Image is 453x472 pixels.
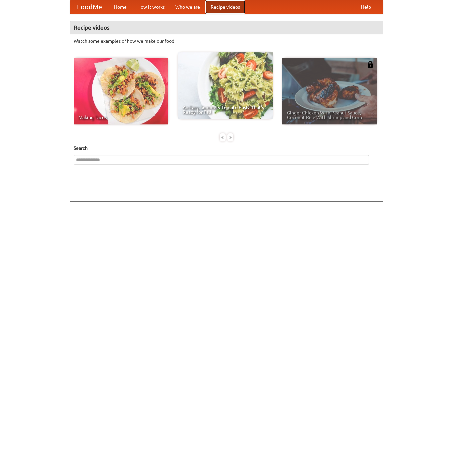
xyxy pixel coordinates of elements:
div: » [227,133,233,141]
img: 483408.png [367,61,374,68]
span: Making Tacos [78,115,164,120]
a: Home [109,0,132,14]
h5: Search [74,145,380,151]
a: How it works [132,0,170,14]
a: An Easy, Summery Tomato Pasta That's Ready for Fall [178,52,273,119]
a: Who we are [170,0,205,14]
p: Watch some examples of how we make our food! [74,38,380,44]
a: FoodMe [70,0,109,14]
h4: Recipe videos [70,21,383,34]
a: Making Tacos [74,58,168,124]
div: « [220,133,226,141]
a: Help [356,0,376,14]
a: Recipe videos [205,0,245,14]
span: An Easy, Summery Tomato Pasta That's Ready for Fall [183,105,268,114]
